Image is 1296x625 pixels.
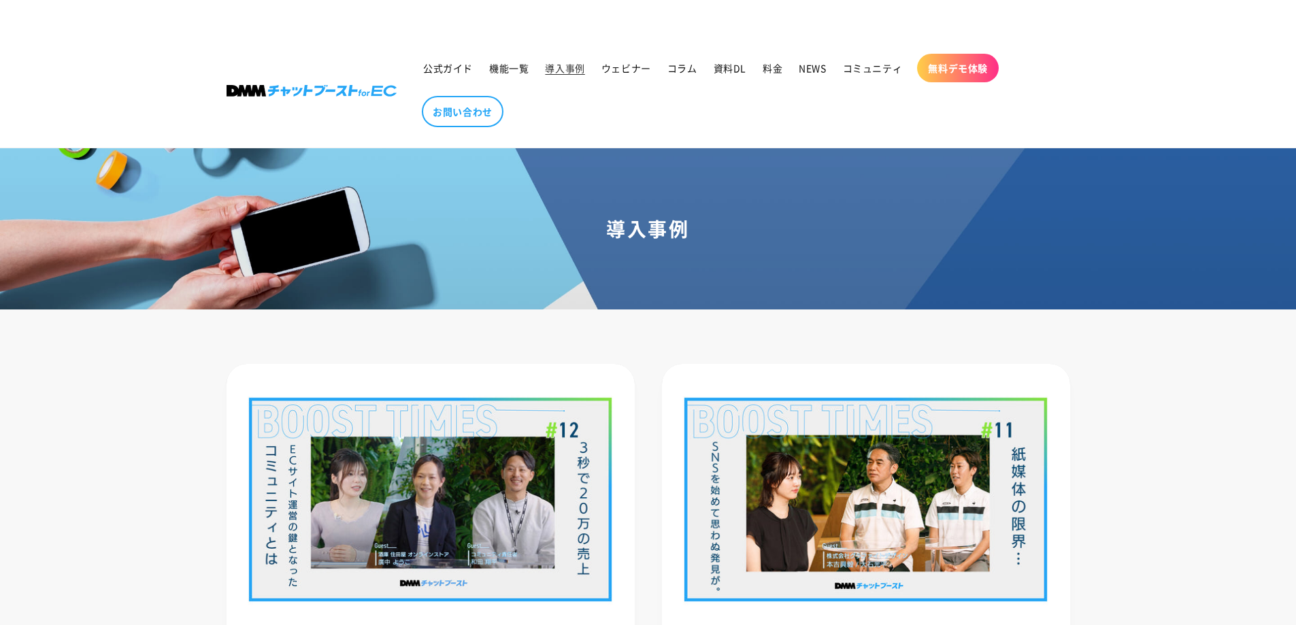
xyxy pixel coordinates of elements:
[545,62,584,74] span: 導入事例
[415,54,481,82] a: 公式ガイド
[433,105,493,118] span: お問い合わせ
[835,54,911,82] a: コミュニティ
[537,54,593,82] a: 導入事例
[489,62,529,74] span: 機能一覧
[791,54,834,82] a: NEWS
[422,96,503,127] a: お問い合わせ
[714,62,746,74] span: 資料DL
[705,54,754,82] a: 資料DL
[763,62,782,74] span: 料金
[593,54,659,82] a: ウェビナー
[481,54,537,82] a: 機能一覧
[754,54,791,82] a: 料金
[917,54,999,82] a: 無料デモ体験
[928,62,988,74] span: 無料デモ体験
[227,85,397,97] img: 株式会社DMM Boost
[16,216,1280,241] h1: 導入事例
[659,54,705,82] a: コラム
[423,62,473,74] span: 公式ガイド
[667,62,697,74] span: コラム
[799,62,826,74] span: NEWS
[843,62,903,74] span: コミュニティ
[601,62,651,74] span: ウェビナー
